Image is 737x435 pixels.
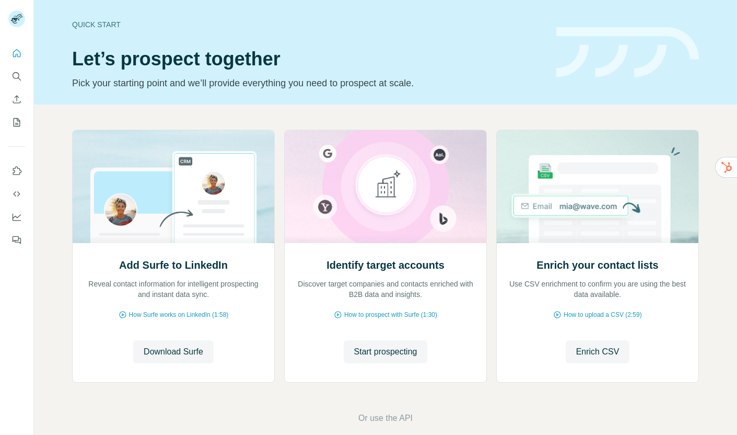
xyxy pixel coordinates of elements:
h2: Enrich your contact lists [536,258,658,272]
p: Pick your starting point and we’ll provide everything you need to prospect at scale. [72,76,544,90]
h1: Let’s prospect together [72,49,544,70]
button: Enrich CSV [8,90,25,109]
img: Enrich your contact lists [496,130,699,243]
button: Quick start [8,44,25,63]
img: Identify target accounts [284,130,487,243]
div: Quick start [72,19,544,30]
span: Download Surfe [144,346,203,358]
button: Download Surfe [133,340,214,363]
span: Enrich CSV [576,346,619,358]
span: How to upload a CSV (2:59) [564,310,641,319]
button: Enrich CSV [566,340,630,363]
span: How to prospect with Surfe (1:30) [344,310,437,319]
h2: Identify target accounts [326,258,444,272]
span: How Surfe works on LinkedIn (1:58) [129,310,229,319]
button: Feedback [8,231,25,249]
button: Dashboard [8,208,25,226]
button: Use Surfe API [8,185,25,203]
button: Start prospecting [344,340,428,363]
h2: Add Surfe to LinkedIn [119,258,228,272]
button: My lists [8,113,25,132]
button: Search [8,67,25,86]
p: Use CSV enrichment to confirm you are using the best data available. [507,279,688,300]
img: banner [556,27,699,78]
img: Add Surfe to LinkedIn [72,130,275,243]
button: Or use the API [358,412,413,425]
p: Reveal contact information for intelligent prospecting and instant data sync. [83,279,264,300]
button: Use Surfe on LinkedIn [8,162,25,180]
p: Discover target companies and contacts enriched with B2B data and insights. [295,279,476,300]
span: Start prospecting [354,346,417,358]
